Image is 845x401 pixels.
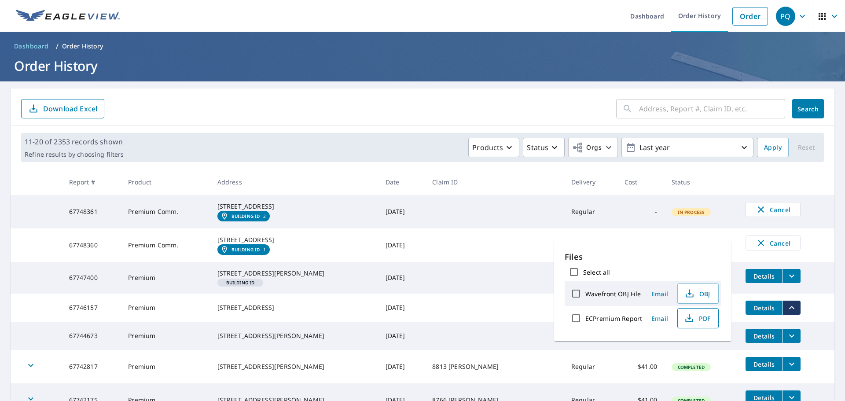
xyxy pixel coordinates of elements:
[751,360,777,368] span: Details
[564,169,617,195] th: Delivery
[25,136,124,147] p: 11-20 of 2353 records shown
[217,202,371,211] div: [STREET_ADDRESS]
[121,169,210,195] th: Product
[523,138,565,157] button: Status
[62,169,121,195] th: Report #
[639,96,785,121] input: Address, Report #, Claim ID, etc.
[746,269,783,283] button: detailsBtn-67747400
[378,228,426,262] td: [DATE]
[62,262,121,294] td: 67747400
[755,204,791,215] span: Cancel
[217,303,371,312] div: [STREET_ADDRESS]
[617,169,665,195] th: Cost
[746,202,801,217] button: Cancel
[62,195,121,228] td: 67748361
[217,362,371,371] div: [STREET_ADDRESS][PERSON_NAME]
[378,322,426,350] td: [DATE]
[746,329,783,343] button: detailsBtn-67744673
[564,228,617,262] td: Regular
[121,262,210,294] td: Premium
[617,195,665,228] td: -
[683,313,711,324] span: PDF
[783,301,801,315] button: filesDropdownBtn-67746157
[11,39,52,53] a: Dashboard
[585,290,641,298] label: Wavefront OBJ File
[646,287,674,301] button: Email
[568,138,618,157] button: Orgs
[14,42,49,51] span: Dashboard
[783,329,801,343] button: filesDropdownBtn-67744673
[217,211,270,221] a: Building ID2
[210,169,378,195] th: Address
[672,364,710,370] span: Completed
[751,272,777,280] span: Details
[757,138,789,157] button: Apply
[378,169,426,195] th: Date
[764,142,782,153] span: Apply
[62,228,121,262] td: 67748360
[217,235,371,244] div: [STREET_ADDRESS]
[226,280,255,285] em: Building ID
[378,195,426,228] td: [DATE]
[565,251,721,263] p: Files
[43,104,97,114] p: Download Excel
[751,332,777,340] span: Details
[746,235,801,250] button: Cancel
[217,331,371,340] div: [STREET_ADDRESS][PERSON_NAME]
[16,10,120,23] img: EV Logo
[792,99,824,118] button: Search
[378,350,426,383] td: [DATE]
[56,41,59,52] li: /
[776,7,795,26] div: PQ
[62,322,121,350] td: 67744673
[378,262,426,294] td: [DATE]
[799,105,817,113] span: Search
[564,195,617,228] td: Regular
[21,99,104,118] button: Download Excel
[649,290,670,298] span: Email
[62,350,121,383] td: 67742817
[746,301,783,315] button: detailsBtn-67746157
[746,357,783,371] button: detailsBtn-67742817
[425,350,564,383] td: 8813 [PERSON_NAME]
[121,228,210,262] td: Premium Comm.
[564,350,617,383] td: Regular
[425,169,564,195] th: Claim ID
[677,308,719,328] button: PDF
[62,42,103,51] p: Order History
[783,269,801,283] button: filesDropdownBtn-67747400
[617,350,665,383] td: $41.00
[646,312,674,325] button: Email
[672,209,710,215] span: In Process
[621,138,753,157] button: Last year
[378,294,426,322] td: [DATE]
[11,57,834,75] h1: Order History
[732,7,768,26] a: Order
[527,142,548,153] p: Status
[617,228,665,262] td: -
[231,247,260,252] em: Building ID
[472,142,503,153] p: Products
[755,238,791,248] span: Cancel
[585,314,642,323] label: ECPremium Report
[217,244,270,255] a: Building ID1
[121,195,210,228] td: Premium Comm.
[121,350,210,383] td: Premium
[231,213,260,219] em: Building ID
[468,138,519,157] button: Products
[572,142,602,153] span: Orgs
[583,268,610,276] label: Select all
[783,357,801,371] button: filesDropdownBtn-67742817
[121,294,210,322] td: Premium
[677,283,719,304] button: OBJ
[636,140,739,155] p: Last year
[683,288,711,299] span: OBJ
[217,269,371,278] div: [STREET_ADDRESS][PERSON_NAME]
[62,294,121,322] td: 67746157
[121,322,210,350] td: Premium
[751,304,777,312] span: Details
[11,39,834,53] nav: breadcrumb
[649,314,670,323] span: Email
[665,169,739,195] th: Status
[25,151,124,158] p: Refine results by choosing filters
